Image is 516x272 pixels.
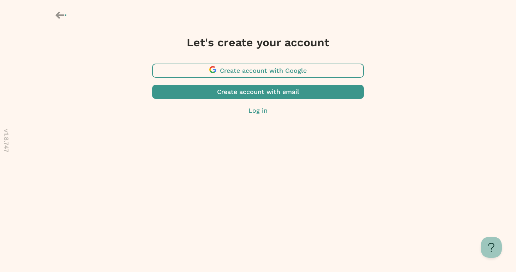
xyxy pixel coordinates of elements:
[481,237,502,258] iframe: Toggle Customer Support
[152,106,364,115] button: Log in
[2,129,11,153] p: v 1.8.747
[152,85,364,99] button: Create account with email
[152,35,364,49] h3: Let's create your account
[152,64,364,78] button: Create account with Google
